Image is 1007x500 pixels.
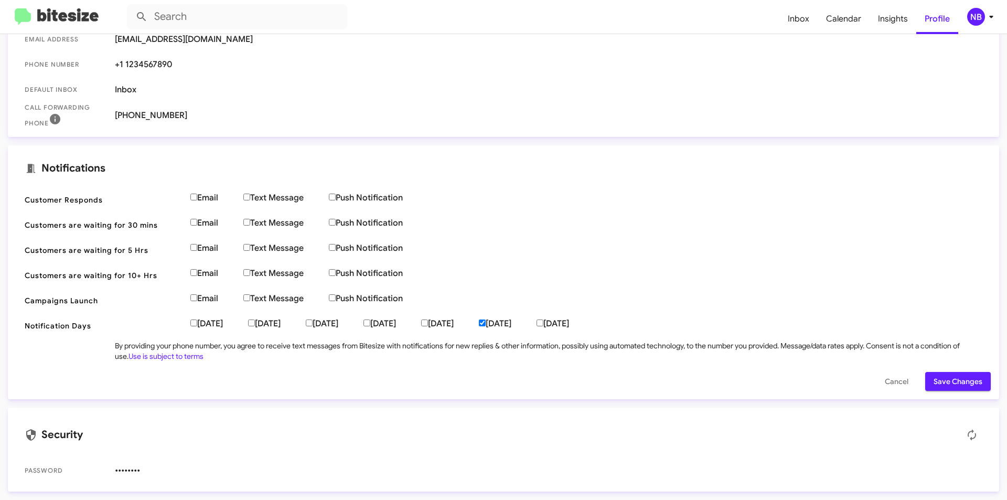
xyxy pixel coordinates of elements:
span: Customer Responds [25,195,182,205]
label: [DATE] [479,318,537,329]
input: Text Message [243,219,250,226]
span: Notification Days [25,321,182,331]
span: [EMAIL_ADDRESS][DOMAIN_NAME] [115,34,982,45]
input: Email [190,219,197,226]
input: Text Message [243,244,250,251]
mat-card-title: Security [25,424,982,445]
span: Customers are waiting for 5 Hrs [25,245,182,256]
label: Email [190,293,243,304]
span: Customers are waiting for 10+ Hrs [25,270,182,281]
input: Push Notification [329,269,336,276]
button: Cancel [876,372,917,391]
label: Push Notification [329,268,428,279]
label: Push Notification [329,243,428,253]
input: [DATE] [479,320,486,326]
label: Email [190,218,243,228]
input: [DATE] [306,320,313,326]
label: Text Message [243,193,329,203]
label: Email [190,193,243,203]
span: Cancel [885,372,908,391]
span: Email Address [25,34,106,45]
input: [DATE] [248,320,255,326]
label: Push Notification [329,193,428,203]
span: Inbox [115,84,982,95]
label: Text Message [243,243,329,253]
a: Inbox [779,4,818,34]
span: Phone number [25,59,106,70]
a: Profile [916,4,958,34]
input: Email [190,244,197,251]
input: Email [190,294,197,301]
label: Text Message [243,293,329,304]
span: Customers are waiting for 30 mins [25,220,182,230]
span: Save Changes [934,372,982,391]
label: Email [190,243,243,253]
span: Call Forwarding Phone [25,102,106,129]
span: +1 1234567890 [115,59,982,70]
div: NB [967,8,985,26]
div: By providing your phone number, you agree to receive text messages from Bitesize with notificatio... [115,341,982,361]
mat-card-title: Notifications [25,162,982,175]
button: NB [958,8,995,26]
span: Campaigns Launch [25,295,182,306]
label: [DATE] [190,318,248,329]
input: Push Notification [329,194,336,200]
span: [PHONE_NUMBER] [115,110,982,121]
input: [DATE] [190,320,197,326]
label: [DATE] [248,318,306,329]
input: Search [127,4,347,29]
input: [DATE] [421,320,428,326]
span: Password [25,465,106,476]
input: Email [190,269,197,276]
input: Push Notification [329,219,336,226]
input: Push Notification [329,244,336,251]
a: Calendar [818,4,870,34]
a: Insights [870,4,916,34]
button: Save Changes [925,372,991,391]
input: [DATE] [363,320,370,326]
label: Text Message [243,218,329,228]
a: Use is subject to terms [128,352,203,361]
input: Text Message [243,194,250,200]
label: Push Notification [329,293,428,304]
span: Default Inbox [25,84,106,95]
label: [DATE] [421,318,479,329]
label: Text Message [243,268,329,279]
input: [DATE] [537,320,543,326]
input: Push Notification [329,294,336,301]
label: [DATE] [537,318,594,329]
input: Email [190,194,197,200]
input: Text Message [243,269,250,276]
input: Text Message [243,294,250,301]
label: [DATE] [363,318,421,329]
label: Push Notification [329,218,428,228]
span: •••••••• [115,465,982,476]
label: [DATE] [306,318,363,329]
label: Email [190,268,243,279]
